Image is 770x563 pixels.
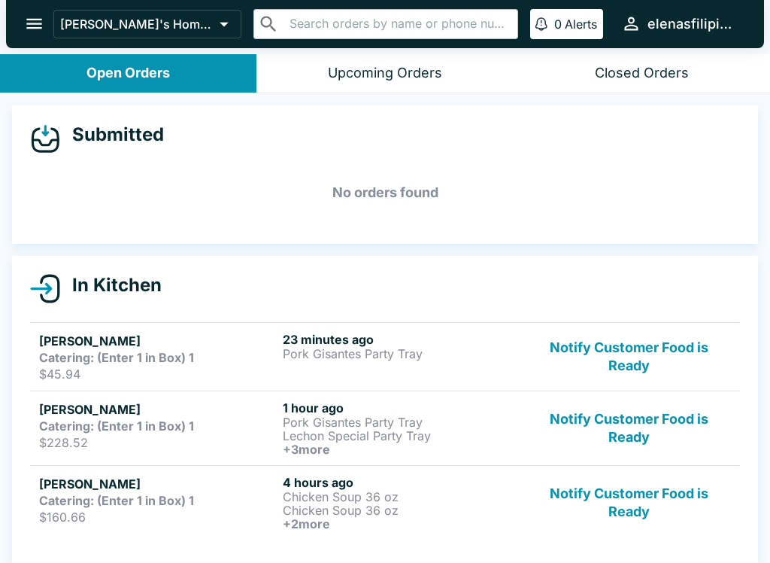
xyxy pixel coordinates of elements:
strong: Catering: (Enter 1 in Box) 1 [39,418,194,434]
p: Chicken Soup 36 oz [283,504,520,517]
a: [PERSON_NAME]Catering: (Enter 1 in Box) 1$45.9423 minutes agoPork Gisantes Party TrayNotify Custo... [30,322,740,391]
p: [PERSON_NAME]'s Home of the Finest Filipino Foods [60,17,214,32]
h4: Submitted [60,123,164,146]
div: Closed Orders [595,65,689,82]
strong: Catering: (Enter 1 in Box) 1 [39,350,194,365]
strong: Catering: (Enter 1 in Box) 1 [39,493,194,508]
button: open drawer [15,5,53,43]
h6: + 2 more [283,517,520,531]
h5: [PERSON_NAME] [39,332,277,350]
p: $160.66 [39,510,277,525]
button: Notify Customer Food is Ready [527,332,731,382]
h6: 23 minutes ago [283,332,520,347]
h6: + 3 more [283,443,520,456]
div: Upcoming Orders [328,65,442,82]
button: elenasfilipinofoods [615,8,746,40]
input: Search orders by name or phone number [285,14,511,35]
h5: [PERSON_NAME] [39,400,277,418]
button: Notify Customer Food is Ready [527,475,731,531]
h4: In Kitchen [60,274,162,297]
p: Pork Gisantes Party Tray [283,347,520,361]
p: Lechon Special Party Tray [283,429,520,443]
h5: [PERSON_NAME] [39,475,277,493]
p: Pork Gisantes Party Tray [283,415,520,429]
div: Open Orders [86,65,170,82]
a: [PERSON_NAME]Catering: (Enter 1 in Box) 1$228.521 hour agoPork Gisantes Party TrayLechon Special ... [30,391,740,465]
h6: 4 hours ago [283,475,520,490]
p: $45.94 [39,367,277,382]
a: [PERSON_NAME]Catering: (Enter 1 in Box) 1$160.664 hours agoChicken Soup 36 ozChicken Soup 36 oz+2... [30,465,740,540]
p: 0 [554,17,562,32]
button: Notify Customer Food is Ready [527,400,731,456]
h5: No orders found [30,166,740,220]
div: elenasfilipinofoods [647,15,740,33]
p: Chicken Soup 36 oz [283,490,520,504]
p: $228.52 [39,435,277,450]
h6: 1 hour ago [283,400,520,415]
p: Alerts [565,17,597,32]
button: [PERSON_NAME]'s Home of the Finest Filipino Foods [53,10,241,38]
